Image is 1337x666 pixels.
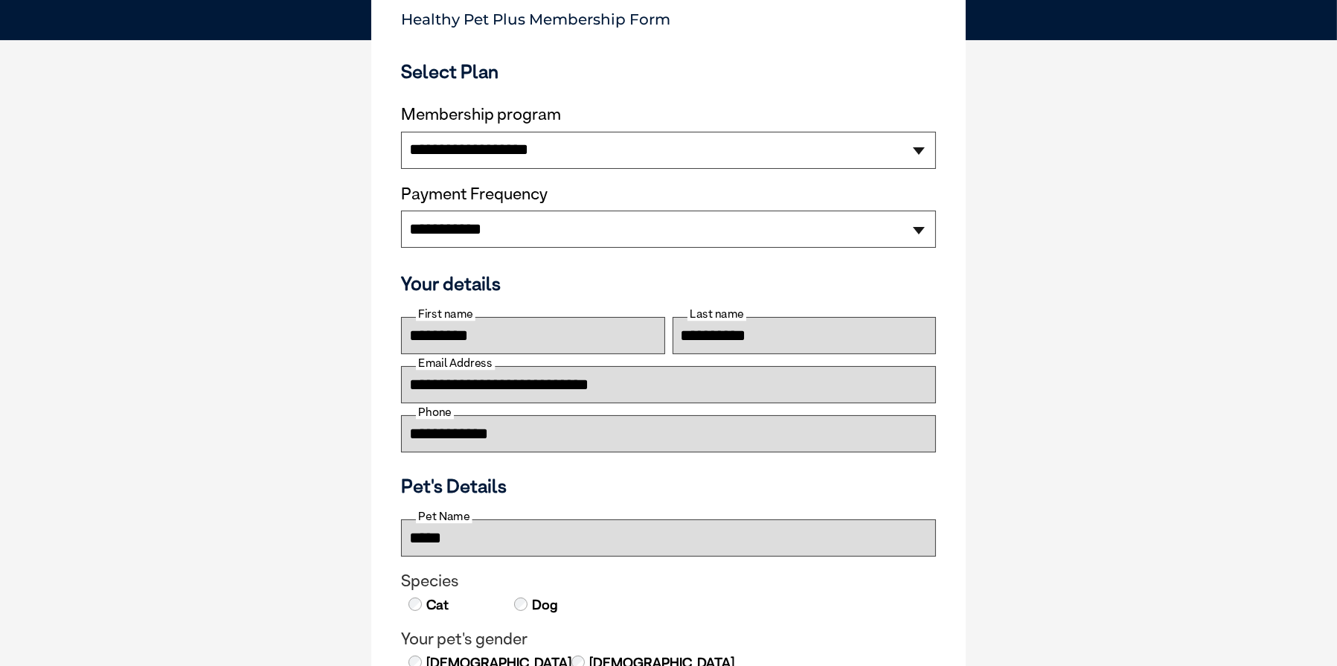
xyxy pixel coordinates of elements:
[687,308,746,321] label: Last name
[401,60,936,83] h3: Select Plan
[416,308,475,321] label: First name
[401,4,936,28] p: Healthy Pet Plus Membership Form
[416,406,454,420] label: Phone
[416,357,495,371] label: Email Address
[401,630,936,649] legend: Your pet's gender
[401,272,936,295] h3: Your details
[401,105,936,124] label: Membership program
[401,571,936,591] legend: Species
[401,185,548,204] label: Payment Frequency
[395,475,942,497] h3: Pet's Details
